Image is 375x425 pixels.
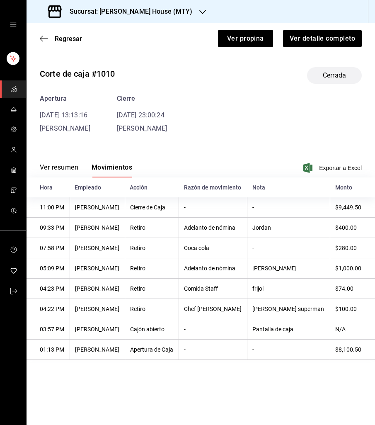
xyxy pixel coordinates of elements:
[27,197,70,218] th: 11:00 PM
[40,35,82,43] button: Regresar
[125,238,179,258] th: Retiro
[117,111,165,119] time: [DATE] 23:00:24
[179,218,247,238] th: Adelanto de nómina
[125,197,179,218] th: Cierre de Caja
[125,279,179,299] th: Retiro
[247,177,330,197] th: Nota
[117,124,167,132] span: [PERSON_NAME]
[92,163,132,177] button: Movimientos
[247,319,330,340] th: Pantalla de caja
[125,319,179,340] th: Cajón abierto
[247,197,330,218] th: -
[179,197,247,218] th: -
[247,238,330,258] th: -
[305,163,362,173] button: Exportar a Excel
[70,258,125,279] th: [PERSON_NAME]
[330,279,375,299] th: $74.00
[330,299,375,319] th: $100.00
[179,299,247,319] th: Chef [PERSON_NAME]
[55,35,82,43] span: Regresar
[70,197,125,218] th: [PERSON_NAME]
[179,177,247,197] th: Razón de movimiento
[40,163,132,177] div: navigation tabs
[247,279,330,299] th: frijol
[40,124,90,132] span: [PERSON_NAME]
[283,30,362,47] button: Ver detalle completo
[70,299,125,319] th: [PERSON_NAME]
[330,319,375,340] th: N/A
[179,340,247,360] th: -
[63,7,193,17] h3: Sucursal: [PERSON_NAME] House (MTY)
[40,94,90,104] div: Apertura
[330,258,375,279] th: $1,000.00
[125,258,179,279] th: Retiro
[40,111,87,119] time: [DATE] 13:13:16
[330,238,375,258] th: $280.00
[70,340,125,360] th: [PERSON_NAME]
[179,279,247,299] th: Comida Staff
[70,218,125,238] th: [PERSON_NAME]
[125,299,179,319] th: Retiro
[330,197,375,218] th: $9,449.50
[247,218,330,238] th: Jordan
[218,30,273,47] button: Ver propina
[125,218,179,238] th: Retiro
[27,299,70,319] th: 04:22 PM
[247,299,330,319] th: [PERSON_NAME] superman
[125,177,179,197] th: Acción
[247,258,330,279] th: [PERSON_NAME]
[330,177,375,197] th: Monto
[27,238,70,258] th: 07:58 PM
[27,177,70,197] th: Hora
[27,258,70,279] th: 05:09 PM
[70,279,125,299] th: [PERSON_NAME]
[179,319,247,340] th: -
[10,22,17,28] button: open drawer
[179,258,247,279] th: Adelanto de nómina
[117,94,167,104] div: Cierre
[318,70,351,80] span: Cerrada
[27,279,70,299] th: 04:23 PM
[125,340,179,360] th: Apertura de Caja
[27,319,70,340] th: 03:57 PM
[27,218,70,238] th: 09:33 PM
[40,68,115,80] div: Corte de caja #1010
[27,340,70,360] th: 01:13 PM
[179,238,247,258] th: Coca cola
[330,340,375,360] th: $8,100.50
[70,238,125,258] th: [PERSON_NAME]
[70,177,125,197] th: Empleado
[330,218,375,238] th: $400.00
[247,340,330,360] th: -
[40,163,78,177] button: Ver resumen
[70,319,125,340] th: [PERSON_NAME]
